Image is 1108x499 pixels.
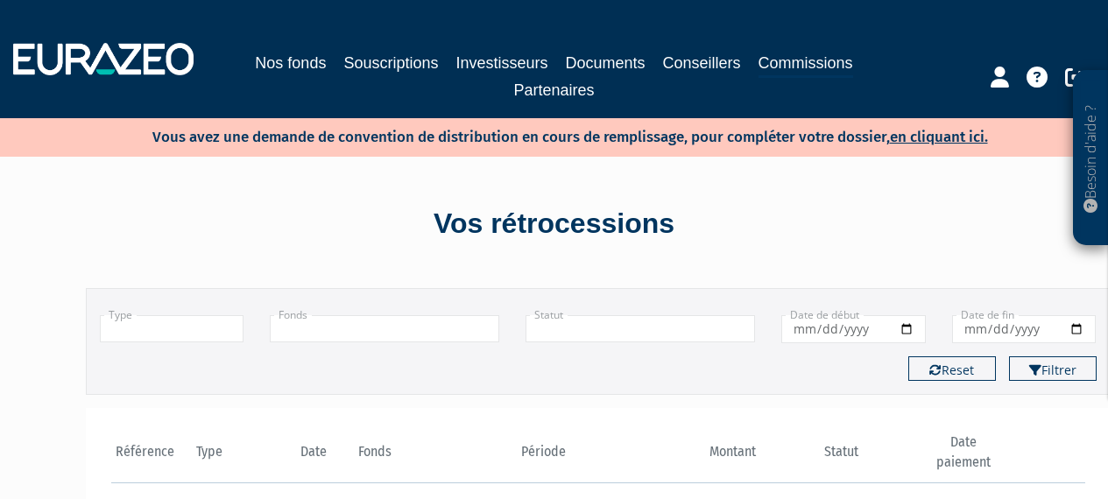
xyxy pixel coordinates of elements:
[111,432,193,482] th: Référence
[517,432,598,482] th: Période
[890,128,988,146] a: en cliquant ici.
[273,432,355,482] th: Date
[192,432,273,482] th: Type
[354,432,516,482] th: Fonds
[598,432,760,482] th: Montant
[13,43,194,74] img: 1732889491-logotype_eurazeo_blanc_rvb.png
[663,51,741,75] a: Conseillers
[922,432,1004,482] th: Date paiement
[760,432,922,482] th: Statut
[55,204,1054,244] div: Vos rétrocessions
[255,51,326,75] a: Nos fonds
[513,78,594,102] a: Partenaires
[566,51,646,75] a: Documents
[343,51,438,75] a: Souscriptions
[1081,80,1101,237] p: Besoin d'aide ?
[759,51,853,78] a: Commissions
[908,356,996,381] button: Reset
[102,123,988,148] p: Vous avez une demande de convention de distribution en cours de remplissage, pour compléter votre...
[455,51,547,75] a: Investisseurs
[1009,356,1097,381] button: Filtrer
